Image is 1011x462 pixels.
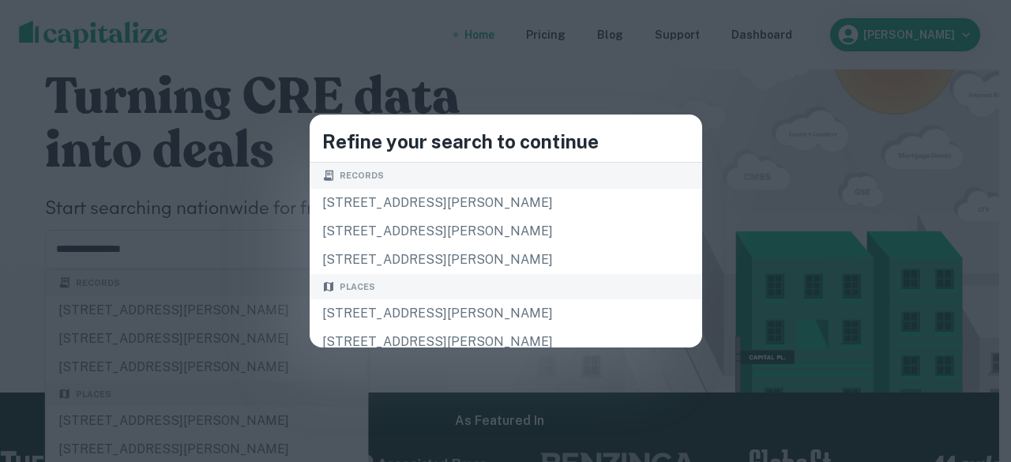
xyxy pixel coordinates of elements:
[340,169,384,182] span: Records
[310,299,702,328] div: [STREET_ADDRESS][PERSON_NAME]
[340,280,375,294] span: Places
[310,246,702,274] div: [STREET_ADDRESS][PERSON_NAME]
[310,217,702,246] div: [STREET_ADDRESS][PERSON_NAME]
[322,127,690,156] h4: Refine your search to continue
[310,189,702,217] div: [STREET_ADDRESS][PERSON_NAME]
[932,336,1011,411] iframe: Chat Widget
[310,328,702,356] div: [STREET_ADDRESS][PERSON_NAME]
